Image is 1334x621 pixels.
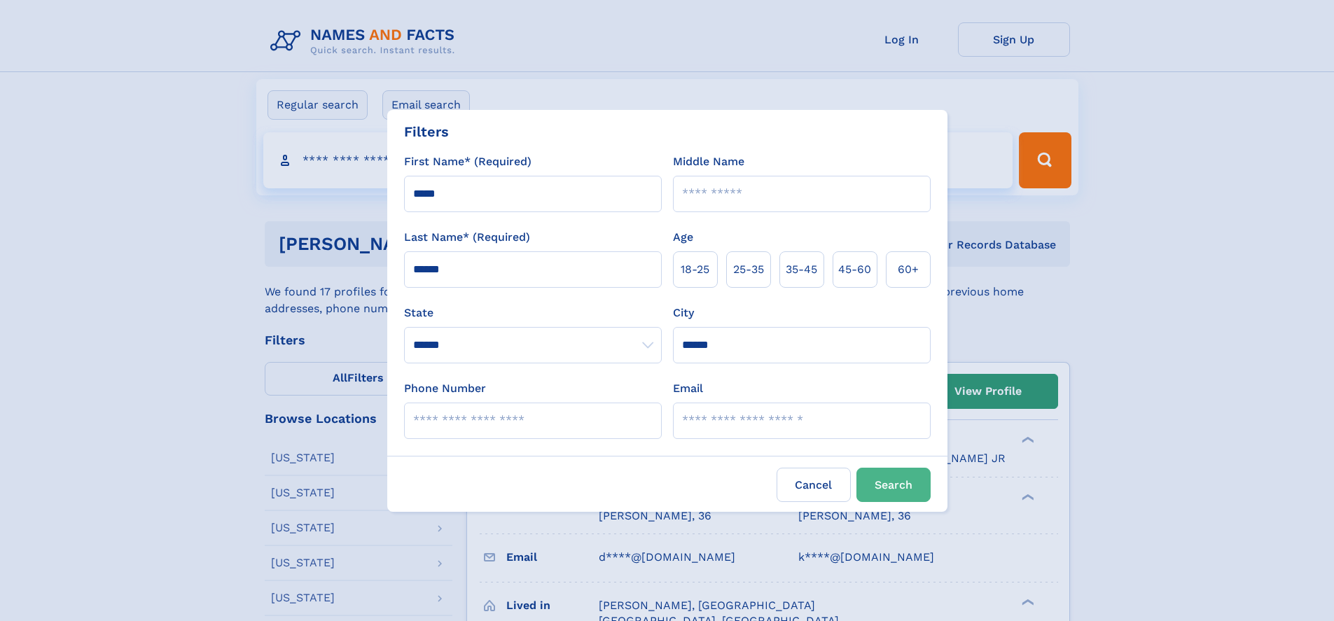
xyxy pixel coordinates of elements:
label: City [673,305,694,321]
span: 25‑35 [733,261,764,278]
button: Search [856,468,931,502]
div: Filters [404,121,449,142]
label: Middle Name [673,153,744,170]
span: 60+ [898,261,919,278]
label: Phone Number [404,380,486,397]
label: Cancel [777,468,851,502]
label: Email [673,380,703,397]
span: 35‑45 [786,261,817,278]
label: State [404,305,662,321]
span: 18‑25 [681,261,709,278]
label: First Name* (Required) [404,153,531,170]
label: Last Name* (Required) [404,229,530,246]
label: Age [673,229,693,246]
span: 45‑60 [838,261,871,278]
